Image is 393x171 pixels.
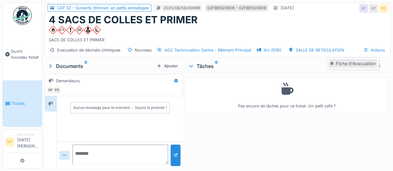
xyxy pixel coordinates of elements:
[57,47,121,53] div: Evacuation de déchets chimiques
[154,62,181,70] div: Ajouter
[281,5,294,11] div: [DATE]
[57,26,66,34] img: WHeua313wAAAABJRU5ErkJggg==
[47,62,154,70] div: Documents
[53,86,61,95] div: PD
[369,4,378,13] div: NT
[75,26,84,34] img: sLrRMbIGPmCF7ZWRskY+8odImWcjNFvc7q+Ssb411JdXyPjZS8KGy3jNa9uu46X8fPzP0KgPPUqbRtnAAAAAElFTkSuQmCC
[164,47,251,53] div: AGC Technovation Centre - Bâtiment Principal
[46,86,55,95] div: NT
[49,26,57,34] img: eugAAAABJRU5ErkJggg==
[5,137,15,146] li: NT
[92,26,101,34] img: u1zr9D4zduPLv3NqpZfuHqtse9P43H43+g4j4uZHzW8AAAAABJRU5ErkJggg==
[190,80,384,109] div: Pas encore de tâches pour ce ticket. Un petit café ?
[17,132,39,137] div: Demandeur
[296,47,344,53] div: SALLE DE RETICULATION
[56,78,80,84] div: Demandeurs
[84,26,92,34] img: gAAAAASUVORK5CYII=
[13,6,32,25] img: Badge_color-CXgf-gQk.svg
[207,5,266,11] div: 02FBE920609 - 02FBE920609
[360,46,388,55] div: Actions
[264,47,281,53] div: AU ZERO
[11,101,39,106] span: Tickets
[163,5,200,11] div: 2025/08/58/00699
[66,26,75,34] img: OW0FDO2FwAAAABJRU5ErkJggg==
[135,47,152,53] div: Nouveau
[359,4,368,13] div: NT
[328,59,377,68] div: Fiche d'évacuation
[85,62,87,70] sup: 0
[57,5,149,11] div: CAT 02 - Solvants (thinner) en petits emballages
[17,132,39,151] li: [DATE][PERSON_NAME]
[188,62,357,70] div: Tâches
[11,48,39,60] span: Ouvrir nouveau ticket
[49,14,198,26] h1: 4 SACS DE COLLES ET PRIMER
[73,105,167,110] div: Aucun message pour le moment … Soyez le premier !
[49,34,386,43] div: SACS DE COLLES ET PRIMER
[215,62,218,70] sup: 0
[379,4,388,13] div: PD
